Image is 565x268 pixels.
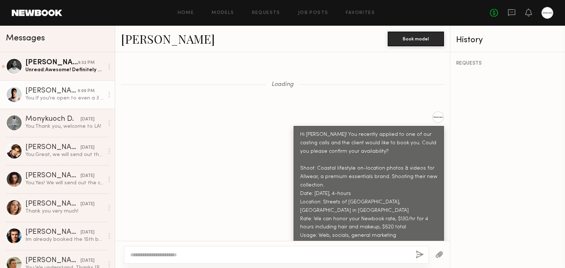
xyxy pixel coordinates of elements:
div: You: If you're open to even a 3 year usage, we can negotiate a higher rate for you as well. Let u... [25,95,104,102]
a: Models [212,11,234,15]
div: [PERSON_NAME] [25,200,81,208]
div: [DATE] [81,173,95,180]
a: Job Posts [298,11,328,15]
div: Thank you very much! [25,208,104,215]
div: [DATE] [81,257,95,264]
div: 9:09 PM [78,88,95,95]
div: [DATE] [81,144,95,151]
div: [PERSON_NAME] [25,229,81,236]
div: You: Thank you, welcome to LA! [25,123,104,130]
div: REQUESTS [456,61,559,66]
div: Im already booked the 15th but can do any other day that week. Could we do 13,14, 16, or 17? Let ... [25,236,104,243]
div: You: Yes! We will send out the call sheet via email [DATE]! [25,180,104,186]
div: You: Great, we will send out the call sheet [DATE] via email! [25,151,104,158]
span: Loading [271,82,294,88]
a: Requests [252,11,280,15]
a: Favorites [346,11,375,15]
div: Hi [PERSON_NAME]! You recently applied to one of our casting calls and the client would like to b... [300,131,437,240]
div: [PERSON_NAME] [25,87,78,95]
div: [DATE] [81,229,95,236]
div: [PERSON_NAME] [25,172,81,180]
div: [PERSON_NAME] [25,257,81,264]
a: Home [178,11,194,15]
div: [PERSON_NAME] B. [25,144,81,151]
div: [DATE] [81,201,95,208]
div: 9:32 PM [78,59,95,66]
div: Monykuoch D. [25,116,81,123]
div: History [456,36,559,44]
span: Messages [6,34,45,43]
button: Book model [388,32,444,46]
a: Book model [388,35,444,41]
div: [DATE] [81,116,95,123]
div: [PERSON_NAME] [25,59,78,66]
a: [PERSON_NAME] [121,31,215,47]
div: Unread: Awesome! Definitely will [25,66,104,73]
